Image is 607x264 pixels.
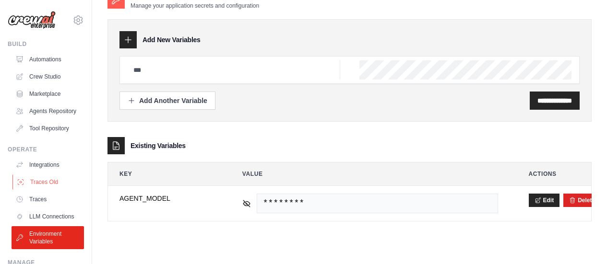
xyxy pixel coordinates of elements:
[12,226,84,249] a: Environment Variables
[529,194,560,207] button: Edit
[108,162,223,185] th: Key
[12,103,84,119] a: Agents Repository
[12,52,84,67] a: Automations
[12,121,84,136] a: Tool Repository
[143,35,201,45] h3: Add New Variables
[569,196,595,204] button: Delete
[12,69,84,84] a: Crew Studio
[8,11,56,29] img: Logo
[12,86,84,102] a: Marketplace
[12,192,84,207] a: Traces
[8,40,84,48] div: Build
[119,194,212,203] span: AGENT_MODEL
[128,96,207,105] div: Add Another Variable
[8,146,84,153] div: Operate
[131,141,186,150] h3: Existing Variables
[517,162,592,185] th: Actions
[131,2,259,10] p: Manage your application secrets and configuration
[231,162,510,185] th: Value
[12,209,84,224] a: LLM Connections
[12,157,84,172] a: Integrations
[12,174,85,190] a: Traces Old
[119,92,215,110] button: Add Another Variable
